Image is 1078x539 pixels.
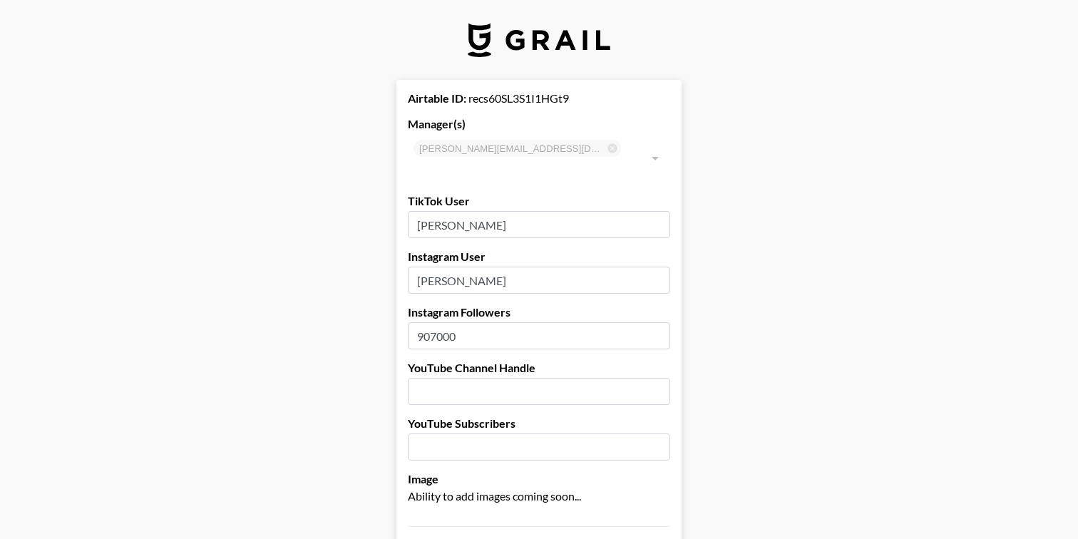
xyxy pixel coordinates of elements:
[408,250,670,264] label: Instagram User
[408,416,670,431] label: YouTube Subscribers
[408,361,670,375] label: YouTube Channel Handle
[408,91,670,106] div: recs60SL3S1I1HGt9
[408,489,581,503] span: Ability to add images coming soon...
[408,91,466,105] strong: Airtable ID:
[408,194,670,208] label: TikTok User
[408,305,670,319] label: Instagram Followers
[408,117,670,131] label: Manager(s)
[408,472,670,486] label: Image
[468,23,610,57] img: Grail Talent Logo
